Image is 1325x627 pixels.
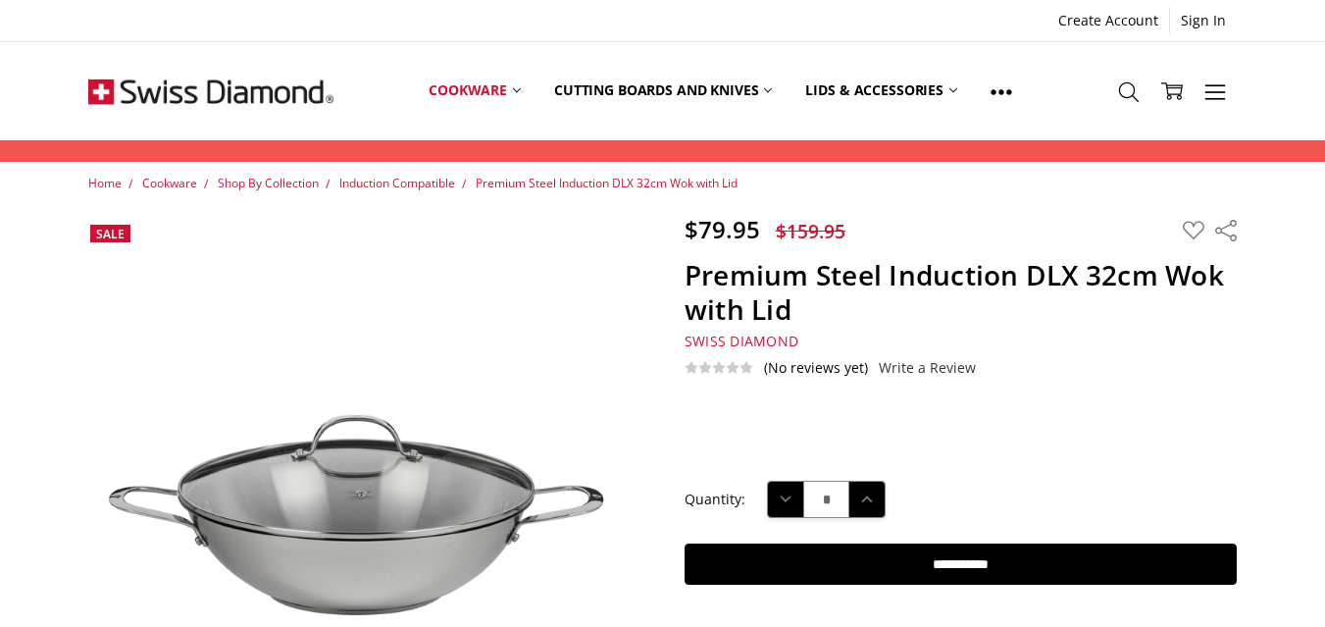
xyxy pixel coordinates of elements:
[776,218,845,244] span: $159.95
[685,332,798,350] a: Swiss Diamond
[476,175,738,191] a: Premium Steel Induction DLX 32cm Wok with Lid
[789,47,973,134] a: Lids & Accessories
[879,360,976,376] a: Write a Review
[685,213,760,245] span: $79.95
[974,47,1029,135] a: Show All
[412,47,537,134] a: Cookware
[685,489,745,510] label: Quantity:
[1047,7,1169,34] a: Create Account
[685,258,1237,327] h1: Premium Steel Induction DLX 32cm Wok with Lid
[88,175,122,191] a: Home
[537,47,790,134] a: Cutting boards and knives
[339,175,455,191] a: Induction Compatible
[142,175,197,191] a: Cookware
[1170,7,1237,34] a: Sign In
[88,42,333,140] img: Free Shipping On Every Order
[764,360,868,376] span: (No reviews yet)
[96,226,125,242] span: Sale
[218,175,319,191] a: Shop By Collection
